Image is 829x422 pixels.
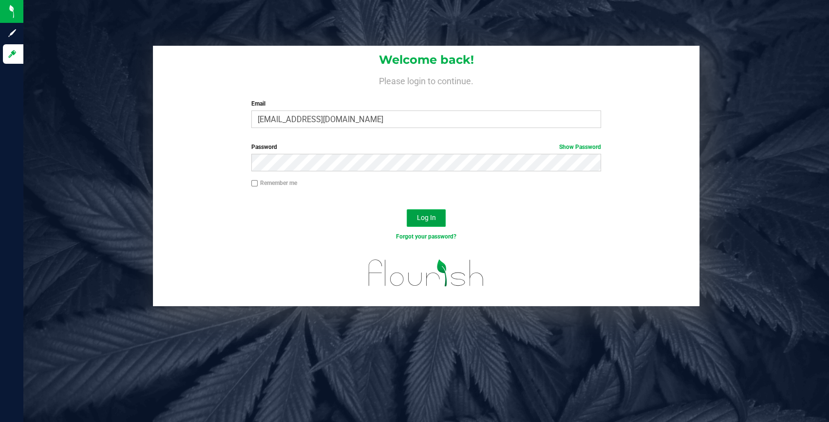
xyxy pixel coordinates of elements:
[251,180,258,187] input: Remember me
[7,28,17,38] inline-svg: Sign up
[251,144,277,150] span: Password
[396,233,456,240] a: Forgot your password?
[407,209,446,227] button: Log In
[559,144,601,150] a: Show Password
[153,74,700,86] h4: Please login to continue.
[153,54,700,66] h1: Welcome back!
[251,99,601,108] label: Email
[7,49,17,59] inline-svg: Log in
[251,179,297,187] label: Remember me
[358,251,495,295] img: flourish_logo.svg
[416,214,435,221] span: Log In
